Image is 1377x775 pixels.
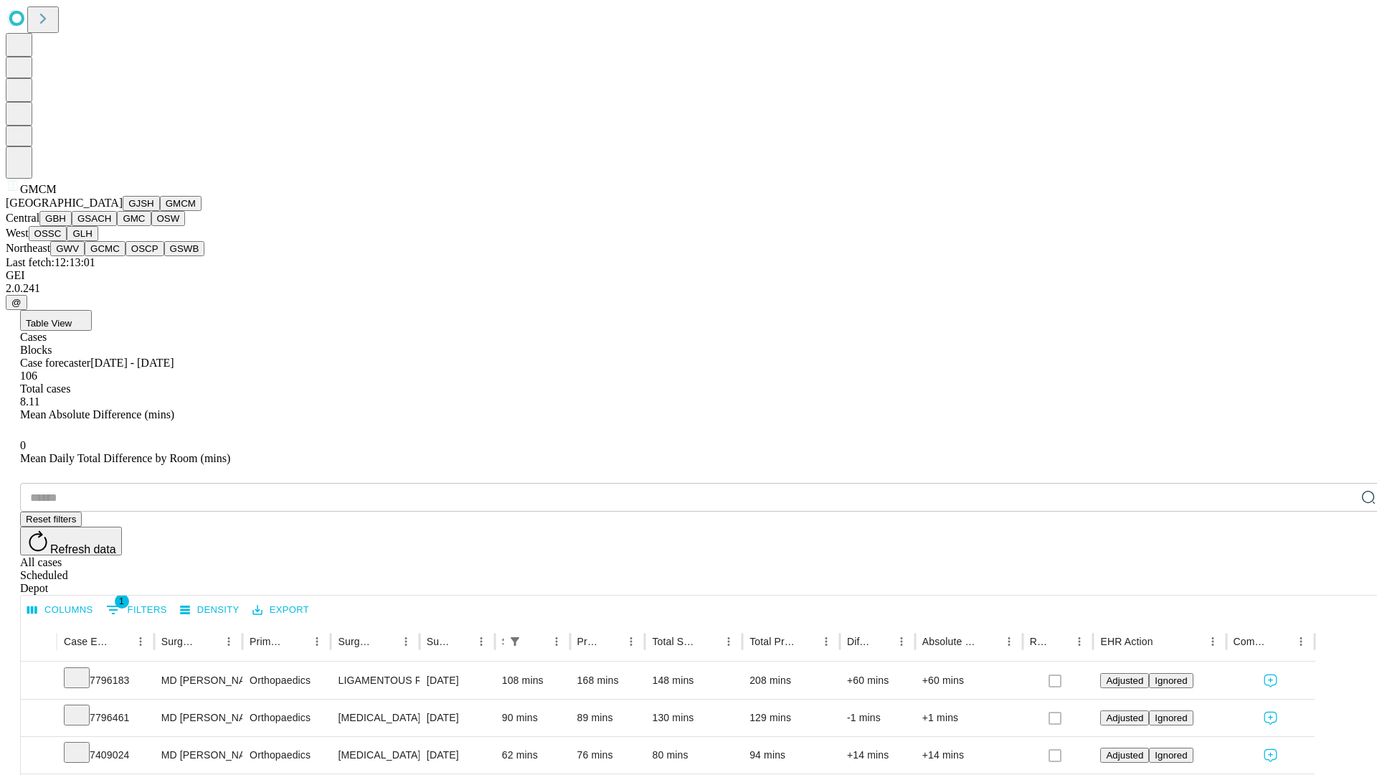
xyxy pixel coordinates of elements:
[376,631,396,652] button: Sort
[72,211,117,226] button: GSACH
[999,631,1019,652] button: Menu
[20,439,26,451] span: 0
[28,669,49,694] button: Expand
[67,226,98,241] button: GLH
[451,631,471,652] button: Sort
[20,310,92,331] button: Table View
[85,241,126,256] button: GCMC
[1100,710,1149,725] button: Adjusted
[64,636,109,647] div: Case Epic Id
[1291,631,1311,652] button: Menu
[338,700,412,736] div: [MEDICAL_DATA] WITH [MEDICAL_DATA] REPAIR
[161,737,235,774] div: MD [PERSON_NAME] [PERSON_NAME]
[652,662,735,699] div: 148 mins
[1203,631,1223,652] button: Menu
[749,737,833,774] div: 94 mins
[505,631,525,652] button: Show filters
[427,636,450,647] div: Surgery Date
[20,357,90,369] span: Case forecaster
[1106,713,1143,723] span: Adjusted
[577,700,638,736] div: 89 mins
[20,527,122,555] button: Refresh data
[427,700,488,736] div: [DATE]
[847,662,908,699] div: +60 mins
[577,662,638,699] div: 168 mins
[287,631,307,652] button: Sort
[161,700,235,736] div: MD [PERSON_NAME] [PERSON_NAME]
[338,737,412,774] div: [MEDICAL_DATA] SUBACROMIAL DECOMPRESSION
[816,631,836,652] button: Menu
[131,631,151,652] button: Menu
[1106,750,1143,761] span: Adjusted
[20,452,230,464] span: Mean Daily Total Difference by Room (mins)
[652,737,735,774] div: 80 mins
[847,636,870,647] div: Difference
[652,700,735,736] div: 130 mins
[502,662,563,699] div: 108 mins
[176,599,243,621] button: Density
[90,357,174,369] span: [DATE] - [DATE]
[64,737,147,774] div: 7409024
[699,631,719,652] button: Sort
[123,196,160,211] button: GJSH
[6,212,39,224] span: Central
[6,242,50,254] span: Northeast
[749,662,833,699] div: 208 mins
[338,662,412,699] div: LIGAMENTOUS RECONSTRUCTION KNEE EXTRA ARTICULAR
[20,512,82,527] button: Reset filters
[64,700,147,736] div: 7796461
[20,183,57,195] span: GMCM
[427,737,488,774] div: [DATE]
[1271,631,1291,652] button: Sort
[1155,631,1175,652] button: Sort
[1155,675,1187,686] span: Ignored
[749,700,833,736] div: 129 mins
[161,662,235,699] div: MD [PERSON_NAME] [PERSON_NAME]
[219,631,239,652] button: Menu
[20,395,39,408] span: 8.11
[847,737,908,774] div: +14 mins
[471,631,491,652] button: Menu
[6,269,1371,282] div: GEI
[526,631,546,652] button: Sort
[28,743,49,769] button: Expand
[1155,713,1187,723] span: Ignored
[1100,673,1149,688] button: Adjusted
[922,737,1016,774] div: +14 mins
[64,662,147,699] div: 7796183
[103,598,171,621] button: Show filters
[20,370,37,382] span: 106
[126,241,164,256] button: OSCP
[1234,636,1269,647] div: Comments
[1149,748,1193,763] button: Ignored
[847,700,908,736] div: -1 mins
[749,636,795,647] div: Total Predicted Duration
[922,700,1016,736] div: +1 mins
[338,636,374,647] div: Surgery Name
[621,631,641,652] button: Menu
[20,408,174,421] span: Mean Absolute Difference (mins)
[151,211,186,226] button: OSW
[164,241,205,256] button: GSWB
[161,636,197,647] div: Surgeon Name
[249,599,313,621] button: Export
[6,282,1371,295] div: 2.0.241
[1149,710,1193,725] button: Ignored
[577,737,638,774] div: 76 mins
[115,594,129,609] span: 1
[11,297,22,308] span: @
[505,631,525,652] div: 1 active filter
[24,599,97,621] button: Select columns
[250,662,323,699] div: Orthopaedics
[979,631,999,652] button: Sort
[502,700,563,736] div: 90 mins
[28,706,49,731] button: Expand
[502,636,503,647] div: Scheduled In Room Duration
[1030,636,1049,647] div: Resolved in EHR
[871,631,891,652] button: Sort
[601,631,621,652] button: Sort
[396,631,416,652] button: Menu
[1155,750,1187,761] span: Ignored
[1100,636,1153,647] div: EHR Action
[117,211,151,226] button: GMC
